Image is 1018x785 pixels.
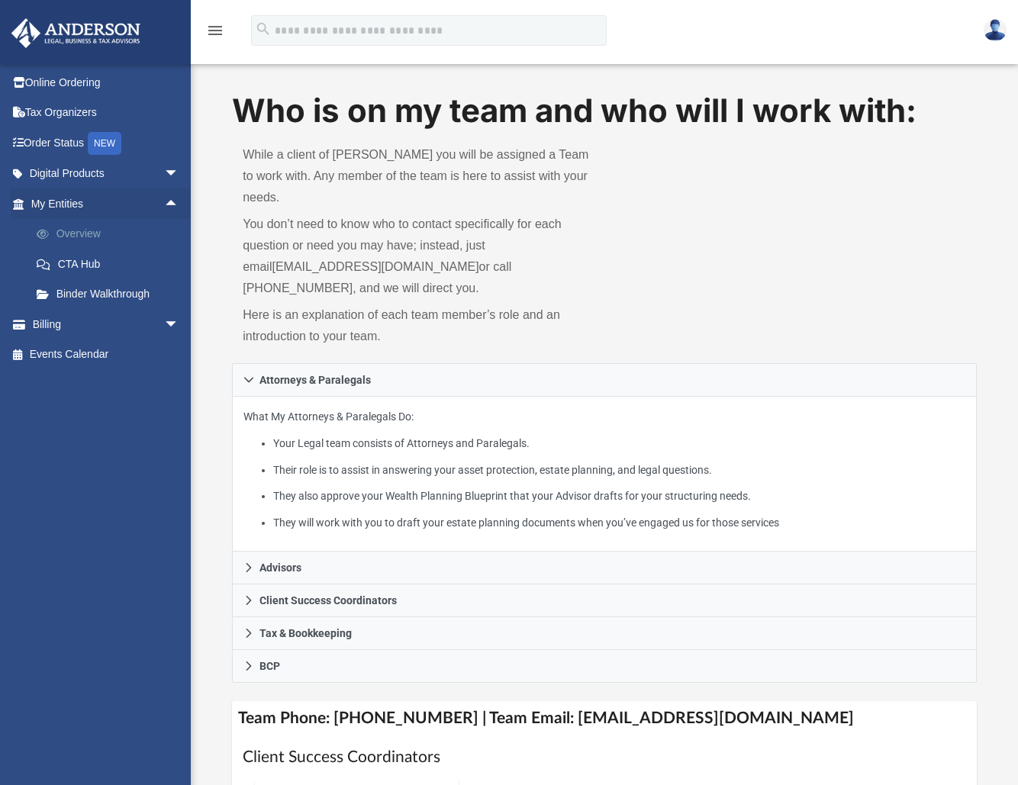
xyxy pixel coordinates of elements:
img: User Pic [984,19,1007,41]
p: You don’t need to know who to contact specifically for each question or need you may have; instea... [243,214,594,299]
a: Order StatusNEW [11,127,202,159]
a: menu [206,29,224,40]
span: Advisors [259,562,301,573]
a: BCP [232,650,977,683]
h4: Team Phone: [PHONE_NUMBER] | Team Email: [EMAIL_ADDRESS][DOMAIN_NAME] [232,701,977,735]
a: My Entitiesarrow_drop_up [11,188,202,219]
a: Binder Walkthrough [21,279,202,310]
a: Online Ordering [11,67,202,98]
a: Digital Productsarrow_drop_down [11,159,202,189]
a: Tax Organizers [11,98,202,128]
span: arrow_drop_down [164,309,195,340]
a: Client Success Coordinators [232,584,977,617]
a: Overview [21,219,202,249]
a: CTA Hub [21,249,202,279]
span: Client Success Coordinators [259,595,397,606]
li: Your Legal team consists of Attorneys and Paralegals. [273,434,965,453]
span: BCP [259,661,280,671]
div: Attorneys & Paralegals [232,397,977,552]
p: Here is an explanation of each team member’s role and an introduction to your team. [243,304,594,347]
a: Tax & Bookkeeping [232,617,977,650]
li: Their role is to assist in answering your asset protection, estate planning, and legal questions. [273,461,965,480]
span: arrow_drop_up [164,188,195,220]
li: They also approve your Wealth Planning Blueprint that your Advisor drafts for your structuring ne... [273,487,965,506]
a: Billingarrow_drop_down [11,309,202,339]
p: What My Attorneys & Paralegals Do: [243,407,965,532]
i: menu [206,21,224,40]
span: arrow_drop_down [164,159,195,190]
span: Attorneys & Paralegals [259,375,371,385]
h1: Who is on my team and who will I work with: [232,88,977,134]
h1: Client Success Coordinators [243,746,966,768]
i: search [255,21,272,37]
a: Attorneys & Paralegals [232,363,977,397]
span: Tax & Bookkeeping [259,628,352,639]
a: Events Calendar [11,339,202,370]
div: NEW [88,132,121,155]
p: While a client of [PERSON_NAME] you will be assigned a Team to work with. Any member of the team ... [243,144,594,208]
li: They will work with you to draft your estate planning documents when you’ve engaged us for those ... [273,513,965,532]
a: Advisors [232,552,977,584]
img: Anderson Advisors Platinum Portal [7,18,145,48]
a: [EMAIL_ADDRESS][DOMAIN_NAME] [272,260,478,273]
